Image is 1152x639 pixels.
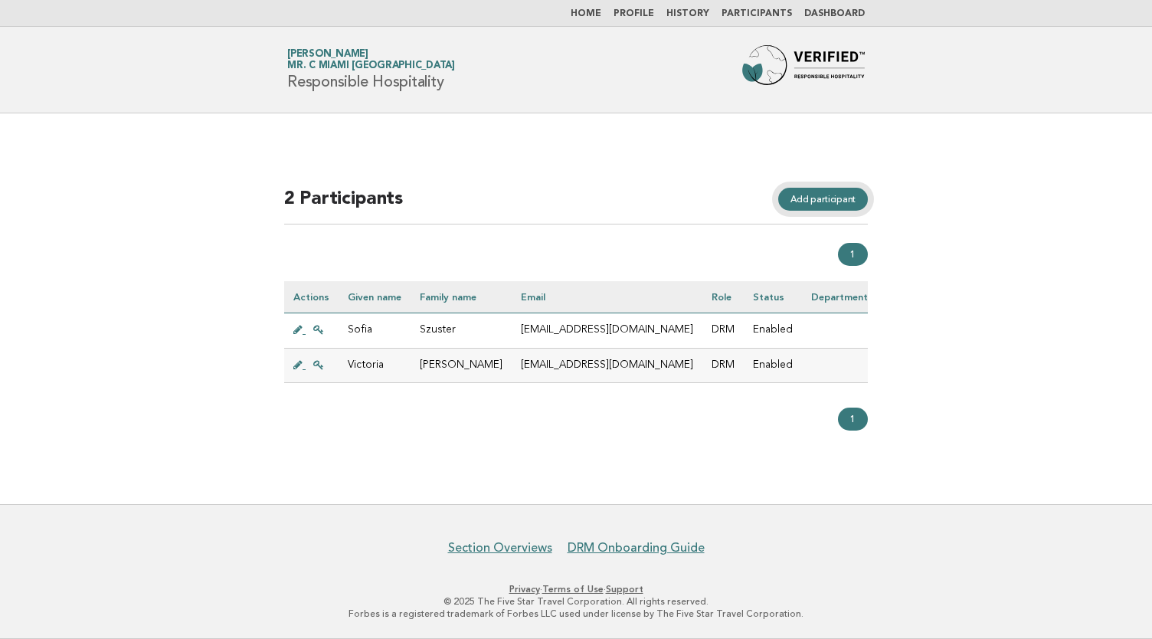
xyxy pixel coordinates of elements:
td: DRM [702,348,744,382]
td: [PERSON_NAME] [411,348,512,382]
i: Edit Victoria Angulo-Sanchez [293,360,303,371]
td: Sofia [339,313,411,348]
td: Enabled [744,313,802,348]
td: [EMAIL_ADDRESS][DOMAIN_NAME] [512,313,702,348]
span: Mr. C Miami [GEOGRAPHIC_DATA] [287,61,455,71]
p: © 2025 The Five Star Travel Corporation. All rights reserved. [107,595,1045,608]
td: [EMAIL_ADDRESS][DOMAIN_NAME] [512,348,702,382]
a: 1 [838,408,868,431]
a: 1 [838,243,868,266]
a: DRM Onboarding Guide [568,540,705,555]
a: Participants [722,9,792,18]
h2: 2 Participants [284,187,868,224]
td: Szuster [411,313,512,348]
i: Reset Sofia Szuster password [313,325,324,336]
a: Profile [614,9,654,18]
a: Section Overviews [448,540,552,555]
a: Terms of Use [542,584,604,595]
td: DRM [702,313,744,348]
i: Edit Sofia Szuster [293,325,303,336]
i: Reset Victoria Angulo-Sanchez password [313,360,324,371]
a: Add participant [778,188,868,211]
th: Family name [411,281,512,313]
img: Forbes Travel Guide [742,45,865,94]
a: [PERSON_NAME]Mr. C Miami [GEOGRAPHIC_DATA] [287,49,455,70]
a: Privacy [509,584,540,595]
h1: Responsible Hospitality [287,50,455,90]
a: History [666,9,709,18]
td: Victoria [339,348,411,382]
a: Home [571,9,601,18]
td: Enabled [744,348,802,382]
p: Forbes is a registered trademark of Forbes LLC used under license by The Five Star Travel Corpora... [107,608,1045,620]
th: Department [802,281,877,313]
th: Role [702,281,744,313]
a: Dashboard [804,9,865,18]
p: · · [107,583,1045,595]
th: Status [744,281,802,313]
th: Actions [284,281,339,313]
th: Given name [339,281,411,313]
th: Email [512,281,702,313]
a: Support [606,584,643,595]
